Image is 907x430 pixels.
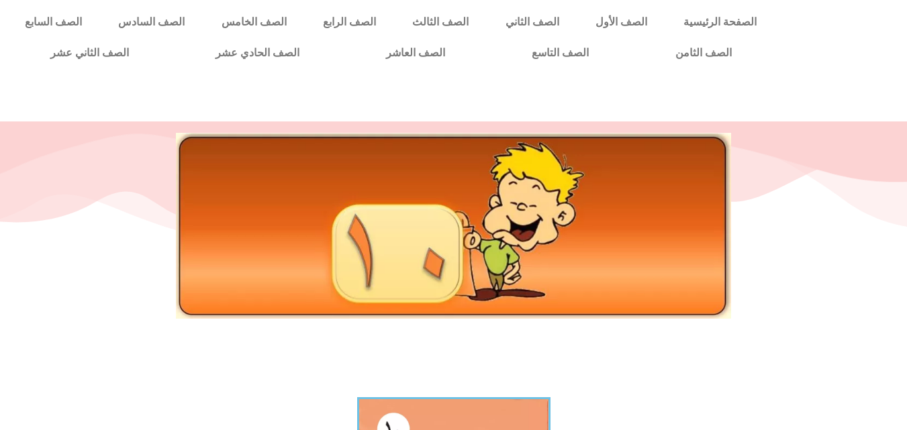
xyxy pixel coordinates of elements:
a: الصف الثاني عشر [7,38,172,68]
a: الصف السادس [100,7,203,38]
a: الصفحة الرئيسية [665,7,775,38]
a: الصف الثاني [487,7,577,38]
a: الصف الرابع [305,7,394,38]
a: الصف الثامن [632,38,775,68]
a: الصف الخامس [203,7,305,38]
a: الصف الأول [577,7,665,38]
a: الصف الثالث [394,7,487,38]
a: الصف الحادي عشر [172,38,342,68]
a: الصف التاسع [488,38,632,68]
a: الصف السابع [7,7,100,38]
a: الصف العاشر [342,38,488,68]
